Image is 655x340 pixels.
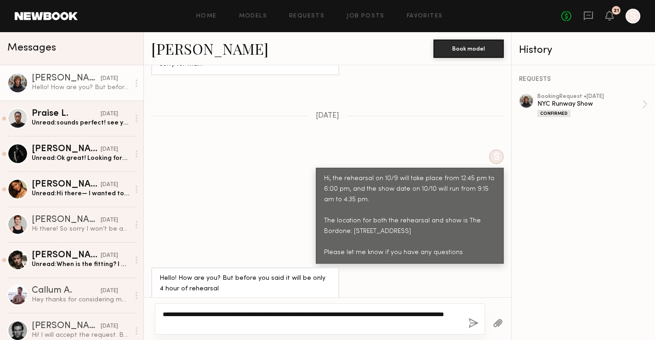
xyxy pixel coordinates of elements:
span: Messages [7,43,56,53]
a: Favorites [407,13,443,19]
div: [DATE] [101,74,118,83]
div: Confirmed [537,110,570,117]
div: [DATE] [101,181,118,189]
a: Book model [433,44,504,52]
div: Hi there! So sorry I won’t be able to make it to the show as I am already booked, but thank you f... [32,225,130,233]
div: [PERSON_NAME] [32,215,101,225]
span: [DATE] [316,112,339,120]
a: bookingRequest •[DATE]NYC Runway ShowConfirmed [537,94,648,117]
div: REQUESTS [519,76,648,83]
div: [DATE] [101,145,118,154]
div: [DATE] [101,216,118,225]
div: Hey thanks for considering me. I’m on a shoot in LA on [DATE]-[DATE] so I won’t be able to do this. [32,295,130,304]
div: booking Request • [DATE] [537,94,642,100]
a: S [626,9,640,23]
button: Book model [433,40,504,58]
a: [PERSON_NAME] [151,39,268,58]
div: Hi, the rehearsal on 10/9 will take place from 12:45 pm to 6:00 pm, and the show date on 10/10 wi... [324,174,496,258]
div: [DATE] [101,110,118,119]
div: [DATE] [101,322,118,331]
div: Unread: Ok great! Looking forward to it! [32,154,130,163]
div: Unread: sounds perfect! see you [DATE] [32,119,130,127]
div: Hi! I will accept the request. But first I have to get approval from my agent in [GEOGRAPHIC_DATA... [32,331,130,340]
div: Praise L. [32,109,101,119]
div: NYC Runway Show [537,100,642,108]
div: [PERSON_NAME] [32,74,101,83]
a: Job Posts [347,13,385,19]
div: [PERSON_NAME] [32,251,101,260]
div: Hello! How are you? But before you said it will be only 4 hour of rehearsal [32,83,130,92]
a: Requests [289,13,325,19]
a: Home [196,13,217,19]
div: [PERSON_NAME] [32,322,101,331]
div: Callum A. [32,286,101,295]
div: History [519,45,648,56]
div: Unread: Hi there— I wanted to reach out to let you know that I unfortunately will not be able to ... [32,189,130,198]
div: 21 [614,8,619,13]
div: Unread: When is the fitting? I am unfortunately away with family this week! [32,260,130,269]
div: Hello! How are you? But before you said it will be only 4 hour of rehearsal [159,273,331,295]
div: [PERSON_NAME] [32,180,101,189]
div: [DATE] [101,287,118,295]
div: [PERSON_NAME] [32,145,101,154]
div: [DATE] [101,251,118,260]
a: Models [239,13,267,19]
